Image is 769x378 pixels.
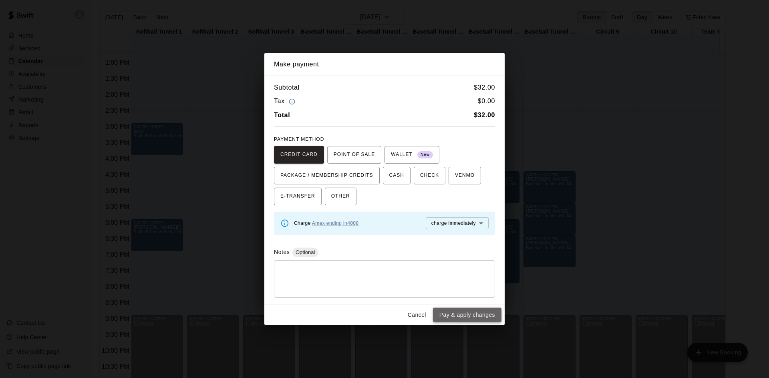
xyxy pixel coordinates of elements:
[274,146,324,164] button: CREDIT CARD
[455,169,475,182] span: VENMO
[292,249,318,255] span: Optional
[331,190,350,203] span: OTHER
[474,82,495,93] h6: $ 32.00
[391,148,433,161] span: WALLET
[274,188,322,205] button: E-TRANSFER
[389,169,404,182] span: CASH
[433,308,501,322] button: Pay & apply changes
[383,167,411,184] button: CASH
[327,146,381,164] button: POINT OF SALE
[280,190,315,203] span: E-TRANSFER
[417,150,433,160] span: New
[312,220,359,226] a: Amex ending in 4008
[274,82,300,93] h6: Subtotal
[274,136,324,142] span: PAYMENT METHOD
[414,167,445,184] button: CHECK
[280,148,318,161] span: CREDIT CARD
[325,188,356,205] button: OTHER
[274,112,290,118] b: Total
[384,146,439,164] button: WALLET New
[280,169,373,182] span: PACKAGE / MEMBERSHIP CREDITS
[431,220,476,226] span: charge immediately
[274,249,290,255] label: Notes
[449,167,481,184] button: VENMO
[474,112,495,118] b: $ 32.00
[274,96,297,107] h6: Tax
[334,148,375,161] span: POINT OF SALE
[264,53,505,76] h2: Make payment
[294,220,358,226] span: Charge
[420,169,439,182] span: CHECK
[404,308,430,322] button: Cancel
[274,167,380,184] button: PACKAGE / MEMBERSHIP CREDITS
[478,96,495,107] h6: $ 0.00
